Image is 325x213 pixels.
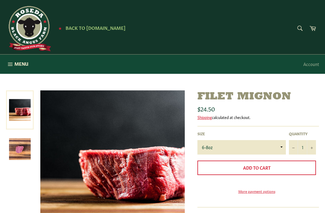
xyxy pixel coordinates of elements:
[197,104,215,113] span: $24.50
[289,131,316,136] label: Quantity
[197,161,316,175] button: Add to Cart
[197,114,212,120] a: Shipping
[289,140,298,155] button: Reduce item quantity by one
[6,6,51,51] img: Roseda Beef
[197,131,286,136] label: Size
[197,90,319,103] h1: Filet Mignon
[197,189,316,194] a: More payment options
[66,24,125,31] span: Back to [DOMAIN_NAME]
[197,114,319,120] div: calculated at checkout.
[300,55,322,73] a: Account
[55,26,125,30] a: ★ Back to [DOMAIN_NAME]
[14,61,28,67] span: Menu
[307,140,316,155] button: Increase item quantity by one
[9,138,31,160] img: Filet Mignon
[58,26,62,30] span: ★
[243,164,271,171] span: Add to Cart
